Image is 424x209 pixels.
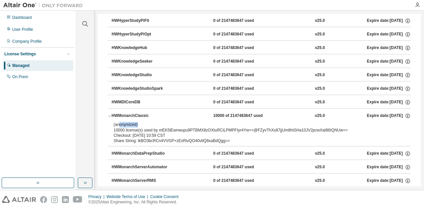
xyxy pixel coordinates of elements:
[114,122,389,133] div: 10000 license(s) used by mEK5lEwnwupu9PTBMX8zOXtuRCiLPMPFIyr4Yw==@FZyvThXs87jjUm8htSHa10JV2pcwXat...
[112,151,171,157] div: HWMonarchDataPrepStudio
[315,99,325,105] div: v25.0
[112,45,171,51] div: HWKnowledgeHub
[367,164,411,170] div: Expire date: [DATE]
[112,86,171,92] div: HWKnowledgeStudioSpark
[40,196,47,203] img: facebook.svg
[213,86,273,92] div: 0 of 2147483647 used
[106,194,150,199] div: Website Terms of Use
[213,31,273,37] div: 0 of 2147483647 used
[315,59,325,65] div: v25.0
[315,113,325,119] div: v25.0
[112,14,411,28] button: HWHyperStudyPiFit0 of 2147483647 usedv25.0Expire date:[DATE]
[112,31,171,37] div: HWHyperStudyPiOpt
[213,164,273,170] div: 0 of 2147483647 used
[112,54,411,69] button: HWKnowledgeSeeker0 of 2147483647 usedv25.0Expire date:[DATE]
[12,74,28,79] div: On Prem
[213,178,273,184] div: 0 of 2147483647 used
[367,72,411,78] div: Expire date: [DATE]
[367,178,411,184] div: Expire date: [DATE]
[112,59,171,65] div: HWKnowledgeSeeker
[315,18,325,24] div: v25.0
[213,72,273,78] div: 0 of 2147483647 used
[315,164,325,170] div: v25.0
[367,45,411,51] div: Expire date: [DATE]
[112,68,411,82] button: HWKnowledgeStudio0 of 2147483647 usedv25.0Expire date:[DATE]
[88,194,106,199] div: Privacy
[213,151,273,157] div: 0 of 2147483647 used
[315,178,325,184] div: v25.0
[367,113,411,119] div: Expire date: [DATE]
[315,45,325,51] div: v25.0
[114,122,389,128] p: (anonymized)
[114,133,389,138] div: Checkout: [DATE] 10:59 CST
[112,99,171,105] div: HWMDICoreDB
[367,86,411,92] div: Expire date: [DATE]
[112,95,411,110] button: HWMDICoreDB0 of 2147483647 usedv25.0Expire date:[DATE]
[367,31,411,37] div: Expire date: [DATE]
[367,99,411,105] div: Expire date: [DATE]
[213,99,273,105] div: 0 of 2147483647 used
[12,15,32,20] div: Dashboard
[88,199,183,205] p: © 2025 Altair Engineering, Inc. All Rights Reserved.
[112,174,411,188] button: HWMonarchServerRMS0 of 2147483647 usedv25.0Expire date:[DATE]
[112,160,411,175] button: HWMonarchServerAutomator0 of 2147483647 usedv25.0Expire date:[DATE]
[112,27,411,42] button: HWHyperStudyPiOpt0 of 2147483647 usedv25.0Expire date:[DATE]
[108,109,411,123] button: HWMonarchClassic10000 of 2147483647 usedv25.0Expire date:[DATE]
[213,59,273,65] div: 0 of 2147483647 used
[367,59,411,65] div: Expire date: [DATE]
[367,151,411,157] div: Expire date: [DATE]
[12,63,29,68] div: Managed
[112,72,171,78] div: HWKnowledgeStudio
[112,81,411,96] button: HWKnowledgeStudioSpark0 of 2147483647 usedv25.0Expire date:[DATE]
[112,178,171,184] div: HWMonarchServerRMS
[213,18,273,24] div: 0 of 2147483647 used
[213,45,273,51] div: 0 of 2147483647 used
[73,196,82,203] img: youtube.svg
[112,146,411,161] button: HWMonarchDataPrepStudio0 of 2147483647 usedv25.0Expire date:[DATE]
[112,113,171,119] div: HWMonarchClassic
[51,196,58,203] img: instagram.svg
[4,51,36,57] div: License Settings
[315,72,325,78] div: v25.0
[213,113,273,119] div: 10000 of 2147483647 used
[2,196,36,203] img: altair_logo.svg
[315,151,325,157] div: v25.0
[112,18,171,24] div: HWHyperStudyPiFit
[150,194,182,199] div: Cookie Consent
[112,41,411,55] button: HWKnowledgeHub0 of 2147483647 usedv25.0Expire date:[DATE]
[315,86,325,92] div: v25.0
[114,138,389,143] div: Share String: lkBO3bcRCn4VVGP+zEsRivQO40vtlQ8xaBdQgg==
[112,164,171,170] div: HWMonarchServerAutomator
[367,18,411,24] div: Expire date: [DATE]
[12,27,33,32] div: User Profile
[12,39,42,44] div: Company Profile
[62,196,69,203] img: linkedin.svg
[315,31,325,37] div: v25.0
[3,2,86,9] img: Altair One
